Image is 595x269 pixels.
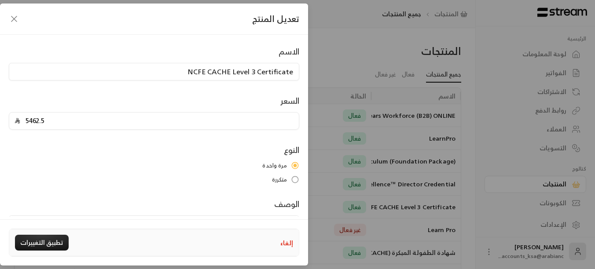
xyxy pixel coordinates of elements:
[15,235,69,251] button: تطبيق التغييرات
[262,161,287,170] span: مرة واحدة
[274,198,299,210] label: الوصف
[279,45,299,58] label: الاسم
[280,95,299,107] label: السعر
[9,215,299,255] textarea: شهادة NCFE CACHE [PERSON_NAME] في تقويم الإنجاز المهني: برنامج دولي معتمد من المملكة المتحدة يقدم...
[252,11,299,26] span: تعديل المنتج
[272,175,287,184] span: متكررة
[20,113,294,129] input: أدخل سعر المنتج
[9,63,299,80] input: أدخل اسم المنتج
[280,238,293,247] button: إلغاء
[284,144,299,156] label: النوع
